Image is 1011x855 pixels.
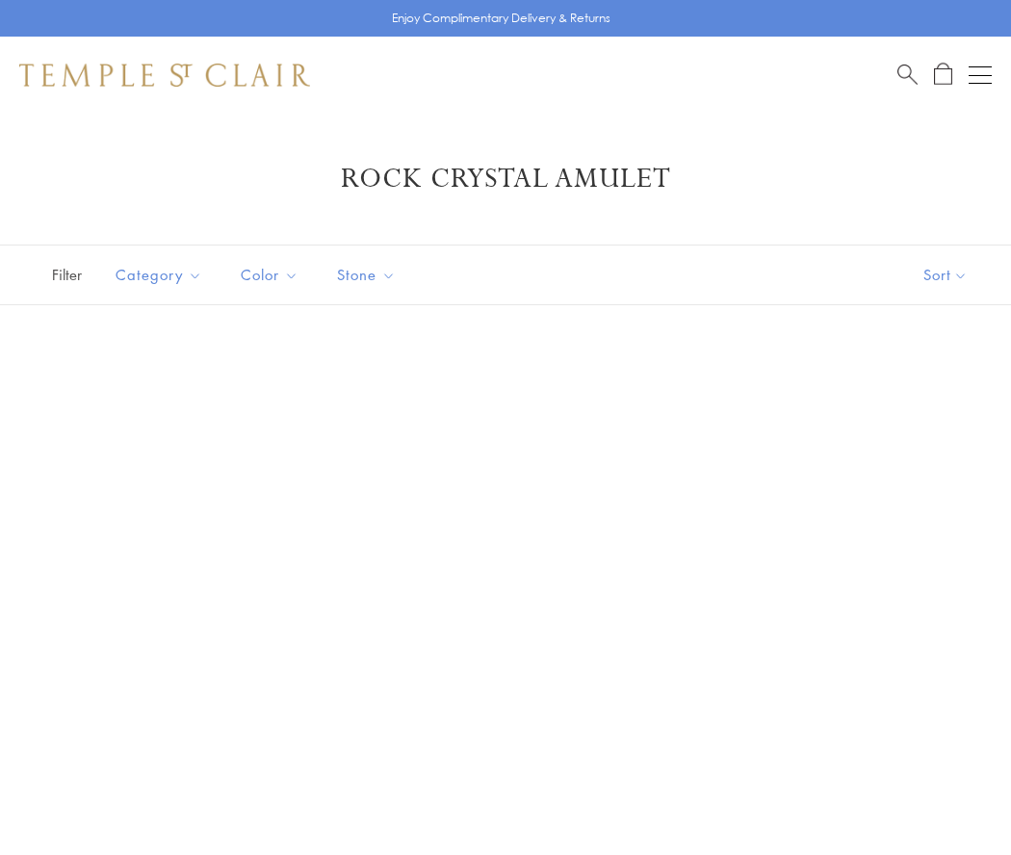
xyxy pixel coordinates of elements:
[934,63,952,87] a: Open Shopping Bag
[897,63,918,87] a: Search
[48,162,963,196] h1: Rock Crystal Amulet
[392,9,610,28] p: Enjoy Complimentary Delivery & Returns
[880,246,1011,304] button: Show sort by
[226,253,313,297] button: Color
[19,64,310,87] img: Temple St. Clair
[101,253,217,297] button: Category
[327,263,410,287] span: Stone
[106,263,217,287] span: Category
[231,263,313,287] span: Color
[323,253,410,297] button: Stone
[969,64,992,87] button: Open navigation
